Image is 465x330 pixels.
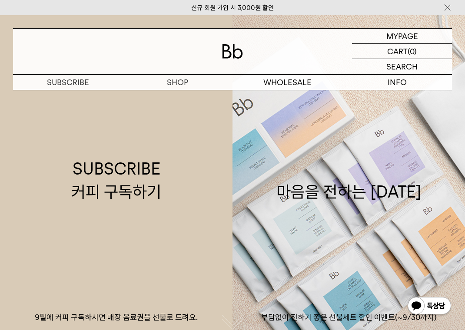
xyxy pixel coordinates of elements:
[276,157,422,203] div: 마음을 전하는 [DATE]
[386,59,418,74] p: SEARCH
[342,75,452,90] p: INFO
[71,157,161,203] div: SUBSCRIBE 커피 구독하기
[13,75,123,90] a: SUBSCRIBE
[232,312,465,323] p: 부담없이 전하기 좋은 선물세트 할인 이벤트(~9/30까지)
[352,44,452,59] a: CART (0)
[232,75,342,90] p: WHOLESALE
[352,29,452,44] a: MYPAGE
[191,4,274,12] a: 신규 회원 가입 시 3,000원 할인
[123,75,233,90] a: SHOP
[407,296,452,317] img: 카카오톡 채널 1:1 채팅 버튼
[386,29,418,43] p: MYPAGE
[222,44,243,59] img: 로고
[387,44,408,59] p: CART
[408,44,417,59] p: (0)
